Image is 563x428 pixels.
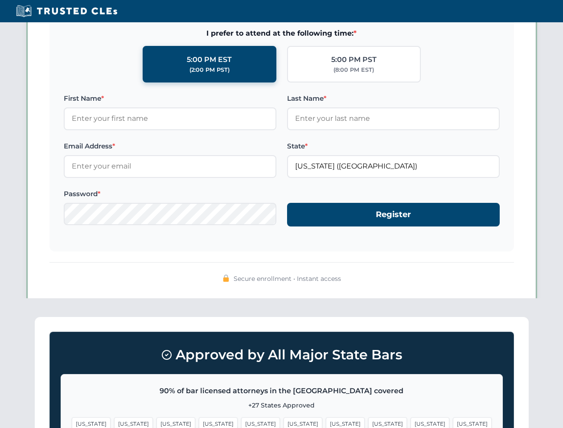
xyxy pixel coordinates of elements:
[64,107,276,130] input: Enter your first name
[287,93,500,104] label: Last Name
[61,343,503,367] h3: Approved by All Major State Bars
[64,155,276,177] input: Enter your email
[64,141,276,152] label: Email Address
[287,155,500,177] input: Florida (FL)
[72,400,492,410] p: +27 States Approved
[189,66,230,74] div: (2:00 PM PST)
[331,54,377,66] div: 5:00 PM PST
[72,385,492,397] p: 90% of bar licensed attorneys in the [GEOGRAPHIC_DATA] covered
[333,66,374,74] div: (8:00 PM EST)
[234,274,341,284] span: Secure enrollment • Instant access
[222,275,230,282] img: 🔒
[187,54,232,66] div: 5:00 PM EST
[13,4,120,18] img: Trusted CLEs
[64,189,276,199] label: Password
[287,107,500,130] input: Enter your last name
[64,93,276,104] label: First Name
[64,28,500,39] span: I prefer to attend at the following time:
[287,141,500,152] label: State
[287,203,500,226] button: Register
